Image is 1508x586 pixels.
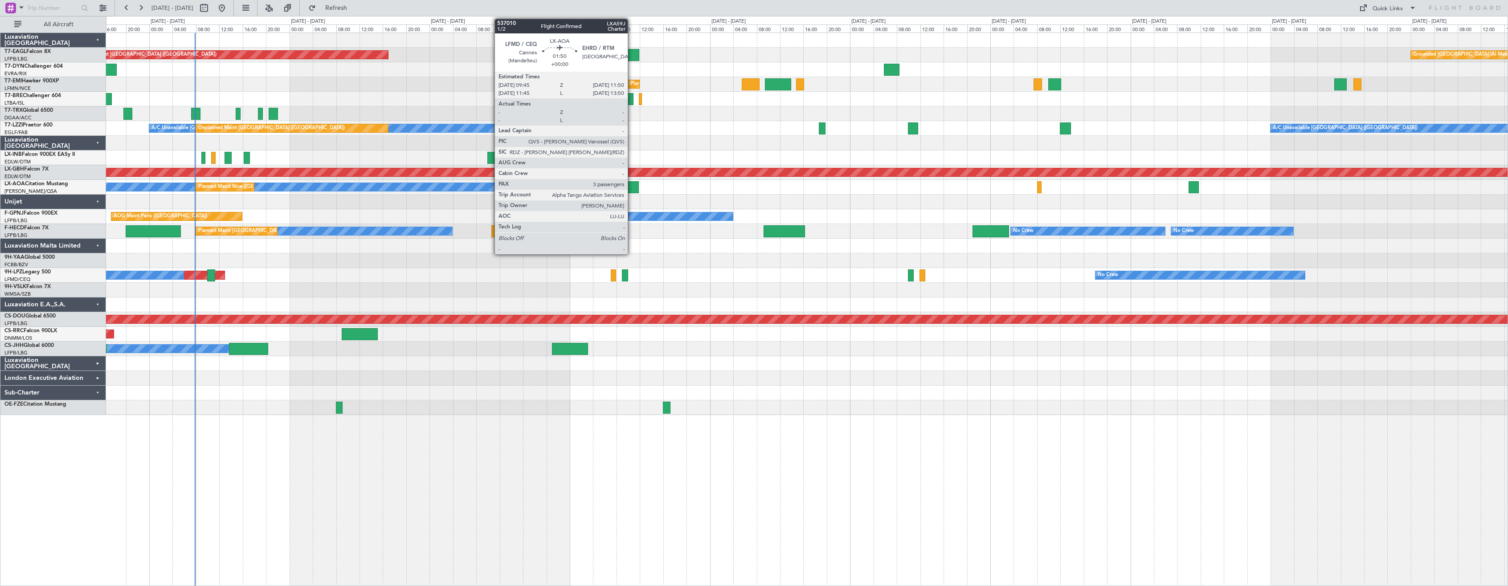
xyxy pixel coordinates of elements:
[803,24,826,33] div: 16:00
[1364,24,1387,33] div: 16:00
[523,24,546,33] div: 16:00
[383,24,406,33] div: 16:00
[640,24,663,33] div: 12:00
[1060,24,1083,33] div: 12:00
[4,100,25,106] a: LTBA/ISL
[219,24,242,33] div: 12:00
[1294,24,1317,33] div: 04:00
[4,188,57,195] a: [PERSON_NAME]/QSA
[1154,24,1177,33] div: 04:00
[1084,24,1107,33] div: 16:00
[304,1,358,15] button: Refresh
[4,291,31,297] a: WMSA/SZB
[4,78,59,84] a: T7-EMIHawker 900XP
[149,24,172,33] div: 00:00
[266,24,289,33] div: 20:00
[4,167,24,172] span: LX-GBH
[4,232,28,239] a: LFPB/LBG
[4,93,23,98] span: T7-BRE
[4,122,23,128] span: T7-LZZI
[850,24,873,33] div: 00:00
[172,24,196,33] div: 04:00
[663,24,687,33] div: 16:00
[4,335,32,342] a: DNMM/LOS
[476,24,499,33] div: 08:00
[780,24,803,33] div: 12:00
[4,49,26,54] span: T7-EAGL
[571,18,605,25] div: [DATE] - [DATE]
[827,24,850,33] div: 20:00
[967,24,990,33] div: 20:00
[4,402,23,407] span: OE-FZE
[1132,18,1166,25] div: [DATE] - [DATE]
[4,64,25,69] span: T7-DYN
[4,167,49,172] a: LX-GBHFalcon 7X
[757,24,780,33] div: 08:00
[4,181,68,187] a: LX-AOACitation Mustang
[4,211,57,216] a: F-GPNJFalcon 900EX
[1387,24,1410,33] div: 20:00
[500,24,523,33] div: 12:00
[4,217,28,224] a: LFPB/LBG
[1341,24,1364,33] div: 12:00
[1412,18,1447,25] div: [DATE] - [DATE]
[4,328,57,334] a: CS-RRCFalcon 900LX
[4,152,75,157] a: LX-INBFalcon 900EX EASy II
[4,402,66,407] a: OE-FZECitation Mustang
[10,17,97,32] button: All Aircraft
[198,224,339,238] div: Planned Maint [GEOGRAPHIC_DATA] ([GEOGRAPHIC_DATA])
[4,181,25,187] span: LX-AOA
[1173,224,1194,238] div: No Crew
[126,24,149,33] div: 20:00
[291,18,325,25] div: [DATE] - [DATE]
[4,255,25,260] span: 9H-YAA
[4,93,61,98] a: T7-BREChallenger 604
[897,24,920,33] div: 08:00
[1273,122,1418,135] div: A/C Unavailable [GEOGRAPHIC_DATA] ([GEOGRAPHIC_DATA])
[114,210,207,223] div: AOG Maint Paris ([GEOGRAPHIC_DATA])
[4,269,22,275] span: 9H-LPZ
[151,122,296,135] div: A/C Unavailable [GEOGRAPHIC_DATA] ([GEOGRAPHIC_DATA])
[1355,1,1421,15] button: Quick Links
[4,108,53,113] a: T7-TRXGlobal 6500
[1458,24,1481,33] div: 08:00
[687,24,710,33] div: 20:00
[851,18,886,25] div: [DATE] - [DATE]
[290,24,313,33] div: 00:00
[4,122,53,128] a: T7-LZZIPraetor 600
[4,284,26,289] span: 9H-VSLK
[4,78,22,84] span: T7-EMI
[547,24,570,33] div: 20:00
[1272,18,1306,25] div: [DATE] - [DATE]
[360,24,383,33] div: 12:00
[4,276,30,283] a: LFMD/CEQ
[4,152,22,157] span: LX-INB
[1037,24,1060,33] div: 08:00
[4,320,28,327] a: LFPB/LBG
[431,18,465,25] div: [DATE] - [DATE]
[992,18,1026,25] div: [DATE] - [DATE]
[4,225,49,231] a: F-HECDFalcon 7X
[4,328,24,334] span: CS-RRC
[4,211,24,216] span: F-GPNJ
[196,24,219,33] div: 08:00
[198,180,298,194] div: Planned Maint Nice ([GEOGRAPHIC_DATA])
[990,24,1014,33] div: 00:00
[1177,24,1200,33] div: 08:00
[630,77,715,91] div: Planned Maint [GEOGRAPHIC_DATA]
[1107,24,1130,33] div: 20:00
[102,24,126,33] div: 16:00
[4,108,23,113] span: T7-TRX
[1434,24,1457,33] div: 04:00
[1098,269,1118,282] div: No Crew
[920,24,944,33] div: 12:00
[406,24,429,33] div: 20:00
[1481,24,1504,33] div: 12:00
[944,24,967,33] div: 16:00
[570,24,593,33] div: 00:00
[1411,24,1434,33] div: 00:00
[4,114,32,121] a: DGAA/ACC
[1271,24,1294,33] div: 00:00
[1373,4,1403,13] div: Quick Links
[525,210,546,223] div: No Crew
